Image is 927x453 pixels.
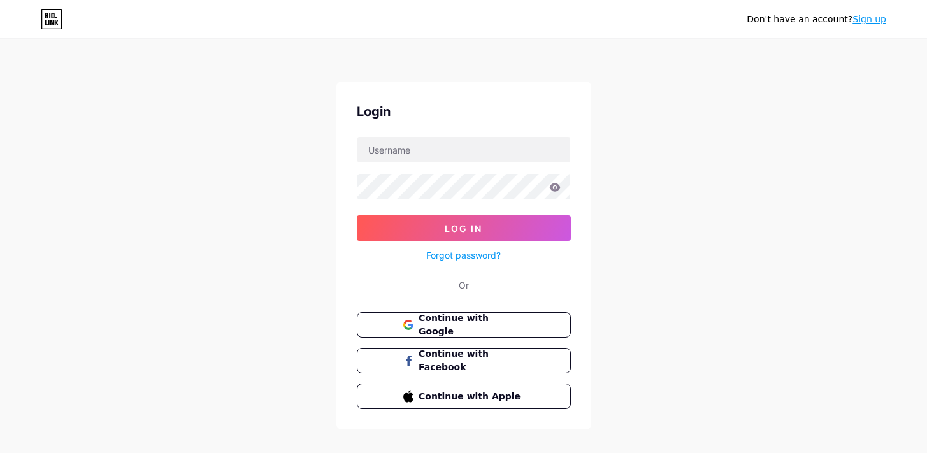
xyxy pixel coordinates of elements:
[357,312,571,338] button: Continue with Google
[459,278,469,292] div: Or
[419,347,524,374] span: Continue with Facebook
[357,348,571,373] button: Continue with Facebook
[357,384,571,409] button: Continue with Apple
[419,312,524,338] span: Continue with Google
[852,14,886,24] a: Sign up
[445,223,482,234] span: Log In
[419,390,524,403] span: Continue with Apple
[357,137,570,162] input: Username
[357,215,571,241] button: Log In
[357,102,571,121] div: Login
[426,248,501,262] a: Forgot password?
[747,13,886,26] div: Don't have an account?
